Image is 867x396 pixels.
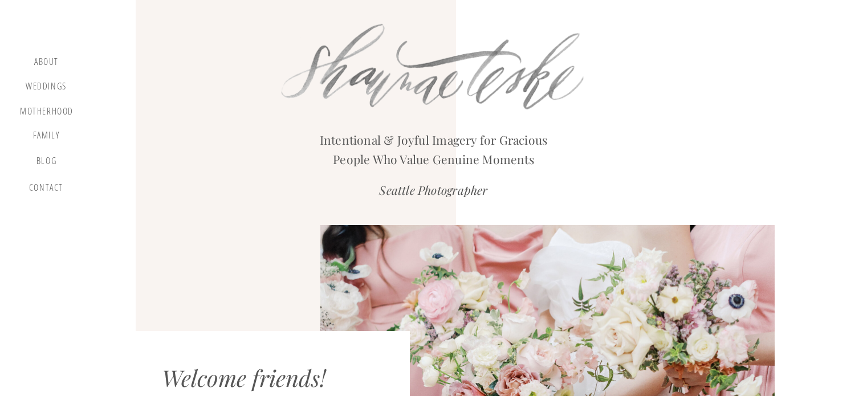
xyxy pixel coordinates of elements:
h2: Intentional & Joyful Imagery for Gracious People Who Value Genuine Moments [307,130,560,164]
i: Seattle Photographer [379,182,487,198]
a: about [30,56,63,70]
a: Weddings [25,81,68,95]
a: blog [30,156,63,172]
a: contact [27,182,66,198]
a: Family [25,130,68,145]
a: motherhood [20,106,74,119]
